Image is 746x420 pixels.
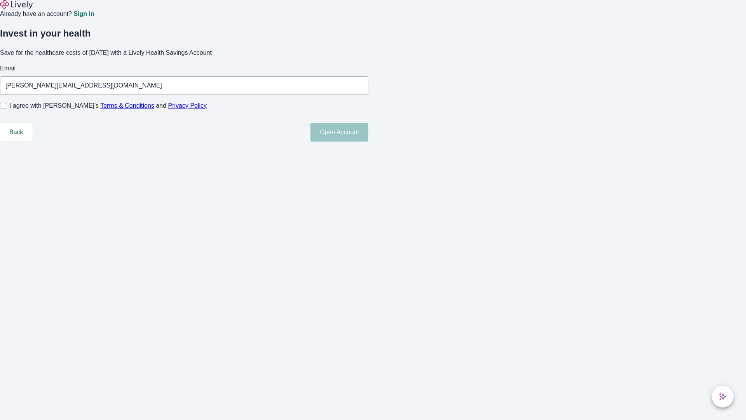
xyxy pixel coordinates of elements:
[9,101,207,110] span: I agree with [PERSON_NAME]’s and
[73,11,94,17] a: Sign in
[168,102,207,109] a: Privacy Policy
[719,393,727,401] svg: Lively AI Assistant
[712,386,734,408] button: chat
[100,102,154,109] a: Terms & Conditions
